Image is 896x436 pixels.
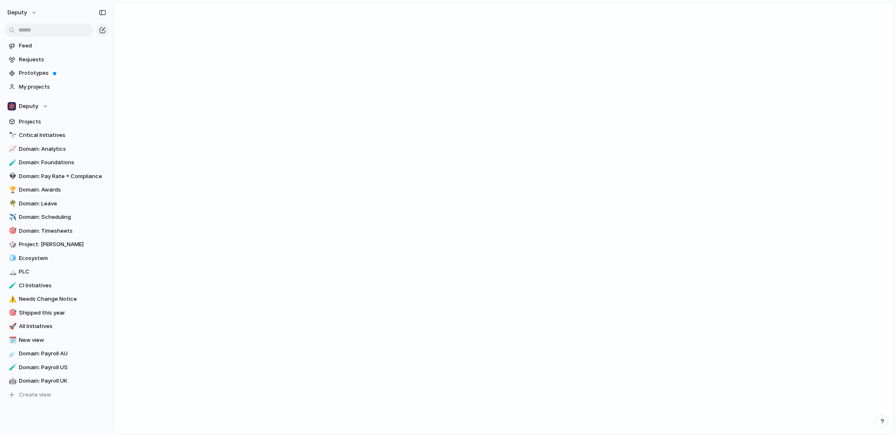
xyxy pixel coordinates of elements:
div: 🎯 [9,226,15,236]
button: 🔭 [8,131,16,139]
span: Needs Change Notice [19,295,106,303]
a: ✈️Domain: Scheduling [4,211,109,223]
span: Shipped this year [19,309,106,317]
button: Create view [4,389,109,401]
span: Domain: Analytics [19,145,106,153]
span: Prototypes [19,69,106,77]
div: 🌴Domain: Leave [4,197,109,210]
button: deputy [4,6,42,19]
button: 🏆 [8,186,16,194]
div: 🏆 [9,185,15,195]
span: Domain: Payroll UK [19,377,106,385]
button: ⚠️ [8,295,16,303]
a: 🏔️PLC [4,265,109,278]
button: 🗓️ [8,336,16,344]
span: Domain: Payroll AU [19,349,106,358]
button: Deputy [4,100,109,113]
button: 🌴 [8,200,16,208]
span: Domain: Leave [19,200,106,208]
div: 👽 [9,171,15,181]
span: Domain: Foundations [19,158,106,167]
span: Domain: Pay Rate + Compliance [19,172,106,181]
div: ☄️ [9,349,15,359]
button: 🧊 [8,254,16,263]
button: 🏔️ [8,268,16,276]
button: 🎯 [8,227,16,235]
button: 🧪 [8,281,16,290]
div: 🚀 [9,322,15,331]
button: 🎯 [8,309,16,317]
button: 📈 [8,145,16,153]
a: 🏆Domain: Awards [4,184,109,196]
a: 🔭Critical Initiatives [4,129,109,142]
div: 🗓️ [9,335,15,345]
a: 🚀All Initiatives [4,320,109,333]
div: 📈 [9,144,15,154]
div: 🎲 [9,240,15,250]
span: Domain: Awards [19,186,106,194]
a: 🧊Ecosystem [4,252,109,265]
a: 🤖Domain: Payroll UK [4,375,109,387]
div: 🎯 [9,308,15,318]
span: Projects [19,118,106,126]
div: ⚠️ [9,294,15,304]
span: deputy [8,8,27,17]
div: 🧪 [9,158,15,168]
button: ☄️ [8,349,16,358]
button: 🧪 [8,158,16,167]
a: Requests [4,53,109,66]
span: Critical Initiatives [19,131,106,139]
a: 🧪CI Initiatives [4,279,109,292]
a: 🎲Project: [PERSON_NAME] [4,238,109,251]
a: Projects [4,116,109,128]
span: All Initiatives [19,322,106,331]
div: 🤖 [9,376,15,386]
a: ☄️Domain: Payroll AU [4,347,109,360]
span: Create view [19,391,51,399]
a: 🧪Domain: Foundations [4,156,109,169]
button: 🚀 [8,322,16,331]
span: PLC [19,268,106,276]
a: 📈Domain: Analytics [4,143,109,155]
div: 🧪 [9,362,15,372]
a: 🎯Shipped this year [4,307,109,319]
button: 🤖 [8,377,16,385]
div: 🧊 [9,253,15,263]
span: Domain: Scheduling [19,213,106,221]
div: ✈️ [9,213,15,222]
button: ✈️ [8,213,16,221]
div: 🔭 [9,131,15,140]
a: 🗓️New view [4,334,109,347]
button: 👽 [8,172,16,181]
a: ⚠️Needs Change Notice [4,293,109,305]
a: My projects [4,81,109,93]
span: Domain: Payroll US [19,363,106,372]
a: 🎯Domain: Timesheets [4,225,109,237]
div: 🌴 [9,199,15,208]
a: Prototypes [4,67,109,79]
span: Domain: Timesheets [19,227,106,235]
div: 🧪 [9,281,15,290]
span: Feed [19,42,106,50]
span: CI Initiatives [19,281,106,290]
span: Requests [19,55,106,64]
span: Deputy [19,102,38,110]
span: Ecosystem [19,254,106,263]
a: 👽Domain: Pay Rate + Compliance [4,170,109,183]
a: Feed [4,39,109,52]
span: My projects [19,83,106,91]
